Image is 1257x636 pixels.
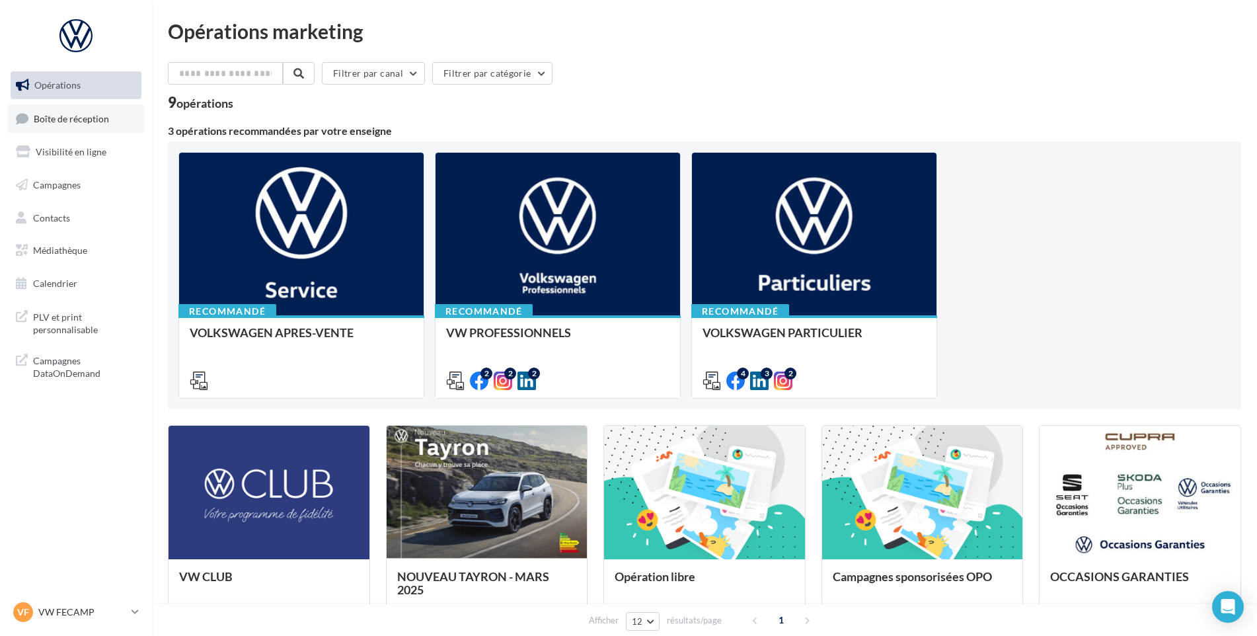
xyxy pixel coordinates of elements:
a: PLV et print personnalisable [8,303,144,342]
span: NOUVEAU TAYRON - MARS 2025 [397,569,549,597]
div: 9 [168,95,233,110]
span: Afficher [589,614,619,627]
span: Contacts [33,212,70,223]
p: VW FECAMP [38,606,126,619]
span: Campagnes sponsorisées OPO [833,569,992,584]
button: 12 [626,612,660,631]
a: Opérations [8,71,144,99]
div: Recommandé [691,304,789,319]
div: 3 [761,368,773,379]
span: VOLKSWAGEN PARTICULIER [703,325,862,340]
div: Open Intercom Messenger [1212,591,1244,623]
span: PLV et print personnalisable [33,308,136,337]
span: Opération libre [615,569,695,584]
button: Filtrer par canal [322,62,425,85]
span: VW PROFESSIONNELS [446,325,571,340]
div: 2 [504,368,516,379]
span: résultats/page [667,614,722,627]
span: VOLKSWAGEN APRES-VENTE [190,325,354,340]
div: 2 [784,368,796,379]
span: Opérations [34,79,81,91]
div: 4 [737,368,749,379]
button: Filtrer par catégorie [432,62,552,85]
a: Calendrier [8,270,144,298]
span: OCCASIONS GARANTIES [1050,569,1189,584]
a: Médiathèque [8,237,144,264]
span: Médiathèque [33,245,87,256]
a: Contacts [8,204,144,232]
a: Boîte de réception [8,104,144,133]
a: Campagnes DataOnDemand [8,346,144,385]
span: Visibilité en ligne [36,146,106,157]
div: opérations [176,97,233,109]
div: Recommandé [178,304,276,319]
span: Campagnes [33,179,81,190]
span: 1 [771,610,792,631]
span: Calendrier [33,278,77,289]
span: VF [17,606,29,619]
span: VW CLUB [179,569,233,584]
span: Boîte de réception [34,112,109,124]
div: 2 [528,368,540,379]
a: Visibilité en ligne [8,138,144,166]
span: Campagnes DataOnDemand [33,352,136,380]
div: Opérations marketing [168,21,1241,41]
span: 12 [632,616,643,627]
div: 2 [480,368,492,379]
a: VF VW FECAMP [11,600,141,625]
div: 3 opérations recommandées par votre enseigne [168,126,1241,136]
a: Campagnes [8,171,144,199]
div: Recommandé [435,304,533,319]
